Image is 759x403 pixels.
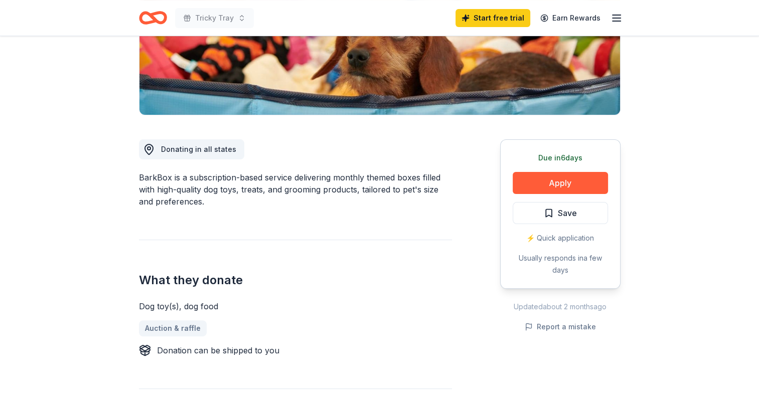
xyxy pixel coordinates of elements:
button: Report a mistake [525,321,596,333]
span: Donating in all states [161,145,236,153]
button: Tricky Tray [175,8,254,28]
div: Due in 6 days [513,152,608,164]
div: ⚡️ Quick application [513,232,608,244]
a: Auction & raffle [139,320,207,336]
h2: What they donate [139,272,452,288]
div: Usually responds in a few days [513,252,608,276]
span: Save [558,207,577,220]
button: Apply [513,172,608,194]
a: Earn Rewards [534,9,606,27]
div: Donation can be shipped to you [157,344,279,356]
div: BarkBox is a subscription-based service delivering monthly themed boxes filled with high-quality ... [139,171,452,208]
div: Dog toy(s), dog food [139,300,452,312]
a: Start free trial [456,9,530,27]
div: Updated about 2 months ago [500,301,621,313]
span: Tricky Tray [195,12,234,24]
a: Home [139,6,167,30]
button: Save [513,202,608,224]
